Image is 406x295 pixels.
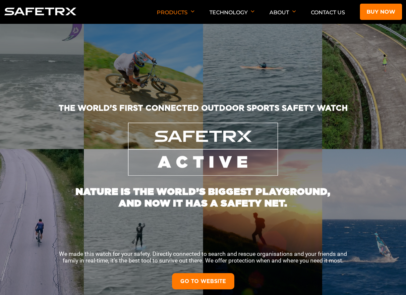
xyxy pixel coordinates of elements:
[209,9,255,24] p: Technology
[157,9,195,24] p: Products
[360,4,402,20] a: Buy now
[4,8,77,15] img: Logo SafeTrx
[128,123,278,176] img: SafeTrx Active Logo
[41,103,366,123] h2: THE WORLD’S FIRST CONNECTED OUTDOOR SPORTS SAFETY WATCH
[54,251,352,264] p: We made this watch for your safety. Directly connected to search and rescue organisations and you...
[311,9,345,16] a: Contact Us
[269,9,296,24] p: About
[292,10,296,13] img: Arrow down icon
[191,10,195,13] img: Arrow down icon
[172,273,234,289] a: GO TO WEBSITE
[71,176,336,209] h1: NATURE IS THE WORLD’S BIGGEST PLAYGROUND, AND NOW IT HAS A SAFETY NET.
[251,10,255,13] img: Arrow down icon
